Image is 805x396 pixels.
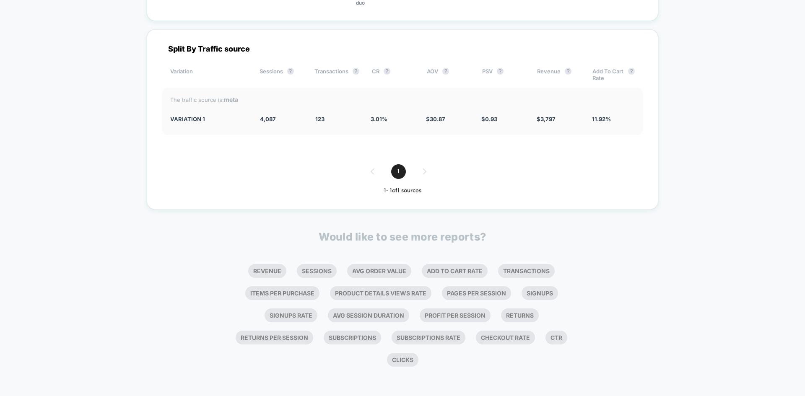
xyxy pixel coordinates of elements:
button: ? [628,68,635,75]
li: Items Per Purchase [245,286,319,300]
div: Revenue [537,68,579,81]
div: The traffic source is: [170,96,635,103]
li: Clicks [387,353,418,367]
li: Add To Cart Rate [422,264,488,278]
button: ? [353,68,359,75]
li: Subscriptions Rate [392,331,465,344]
div: Variation [170,68,247,81]
div: AOV [427,68,469,81]
button: ? [384,68,390,75]
li: Avg Session Duration [328,308,409,322]
span: 4,087 [260,116,276,122]
div: Split By Traffic source [162,44,643,53]
span: $ 0.93 [481,116,497,122]
li: Returns Per Session [236,331,313,344]
span: 1 [391,164,406,179]
div: 1 - 1 of 1 sources [162,187,643,194]
button: ? [442,68,449,75]
div: PSV [482,68,525,81]
span: $ 3,797 [537,116,556,122]
li: Sessions [297,264,337,278]
div: Transactions [314,68,359,81]
li: Pages Per Session [442,286,511,300]
div: Add To Cart Rate [592,68,635,81]
li: Product Details Views Rate [330,286,431,300]
span: 123 [315,116,325,122]
li: Revenue [248,264,286,278]
li: Ctr [545,331,567,344]
p: Would like to see more reports? [319,230,486,243]
div: Variation 1 [170,116,247,122]
button: ? [287,68,294,75]
span: 11.92 % [592,116,611,122]
li: Transactions [498,264,555,278]
strong: meta [224,96,238,103]
li: Signups Rate [265,308,317,322]
span: $ 30.87 [426,116,445,122]
li: Signups [522,286,558,300]
button: ? [565,68,571,75]
span: 3.01 % [371,116,387,122]
button: ? [497,68,504,75]
li: Profit Per Session [420,308,491,322]
div: CR [372,68,414,81]
li: Checkout Rate [476,331,535,344]
li: Returns [501,308,539,322]
li: Avg Order Value [347,264,411,278]
li: Subscriptions [324,331,381,344]
div: Sessions [260,68,302,81]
